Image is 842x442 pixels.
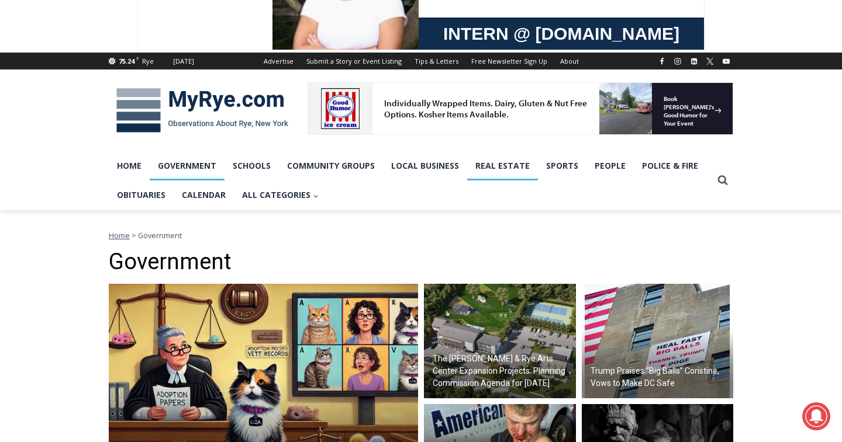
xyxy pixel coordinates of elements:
[719,54,733,68] a: YouTube
[138,230,182,241] span: Government
[300,53,408,69] a: Submit a Story or Event Listing
[687,54,701,68] a: Linkedin
[467,151,538,180] a: Real Estate
[424,284,576,398] img: (PHOTO: The Rye Arts Center has developed a conceptual plan and renderings for the development of...
[174,180,234,210] a: Calendar
[433,353,573,389] h2: The [PERSON_NAME] & Rye Arts Center Expansion Projects: Planning Commission Agenda for [DATE]
[424,284,576,398] a: The [PERSON_NAME] & Rye Arts Center Expansion Projects: Planning Commission Agenda for [DATE]
[119,57,134,65] span: 75.24
[234,180,327,210] button: Child menu of All Categories
[586,151,634,180] a: People
[142,56,154,67] div: Rye
[77,15,289,37] div: Individually Wrapped Items. Dairy, Gluten & Nut Free Options. Kosher Items Available.
[132,230,136,241] span: >
[109,249,733,276] h1: Government
[671,54,685,68] a: Instagram
[279,151,383,180] a: Community Groups
[634,151,706,180] a: Police & Fire
[109,229,733,241] nav: Breadcrumbs
[347,4,422,53] a: Book [PERSON_NAME]'s Good Humor for Your Event
[306,116,542,142] span: Intern @ [DOMAIN_NAME]
[703,54,717,68] a: X
[465,53,554,69] a: Free Newsletter Sign Up
[109,151,712,210] nav: Primary Navigation
[173,56,194,67] div: [DATE]
[281,113,567,145] a: Intern @ [DOMAIN_NAME]
[295,1,553,113] div: "At the 10am stand-up meeting, each intern gets a chance to take [PERSON_NAME] and the other inte...
[554,53,585,69] a: About
[4,120,115,165] span: Open Tues. - Sun. [PHONE_NUMBER]
[109,230,130,241] a: Home
[1,117,118,145] a: Open Tues. - Sun. [PHONE_NUMBER]
[356,12,407,45] h4: Book [PERSON_NAME]'s Good Humor for Your Event
[136,55,139,61] span: F
[408,53,465,69] a: Tips & Letters
[120,73,166,140] div: "...watching a master [PERSON_NAME] chef prepare an omakase meal is fascinating dinner theater an...
[225,151,279,180] a: Schools
[591,365,731,389] h2: Trump Praises “Big Balls” Coristine, Vows to Make DC Safe
[257,53,300,69] a: Advertise
[150,151,225,180] a: Government
[712,170,733,191] button: View Search Form
[257,53,585,69] nav: Secondary Navigation
[655,54,669,68] a: Facebook
[109,151,150,180] a: Home
[582,284,734,398] a: Trump Praises “Big Balls” Coristine, Vows to Make DC Safe
[383,151,467,180] a: Local Business
[109,80,296,141] img: MyRye.com
[582,284,734,398] img: (PHOTO: President Donald Trump's Truth Social post about about Edward "Big Balls" Coristine gener...
[538,151,586,180] a: Sports
[109,180,174,210] a: Obituaries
